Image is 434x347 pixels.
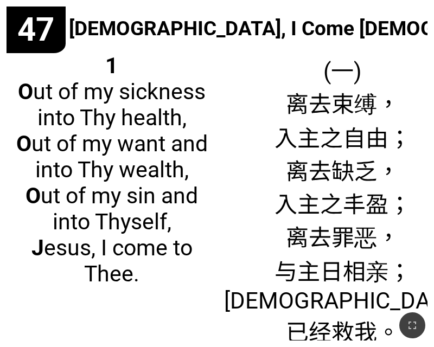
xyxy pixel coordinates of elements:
b: 1 [105,53,118,79]
b: O [18,79,33,105]
span: ut of my sickness into Thy health, ut of my want and into Thy wealth, ut of my sin and into Thyse... [14,53,210,287]
b: O [16,131,31,157]
b: J [31,235,44,261]
span: 47 [17,10,54,49]
b: O [25,183,41,209]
